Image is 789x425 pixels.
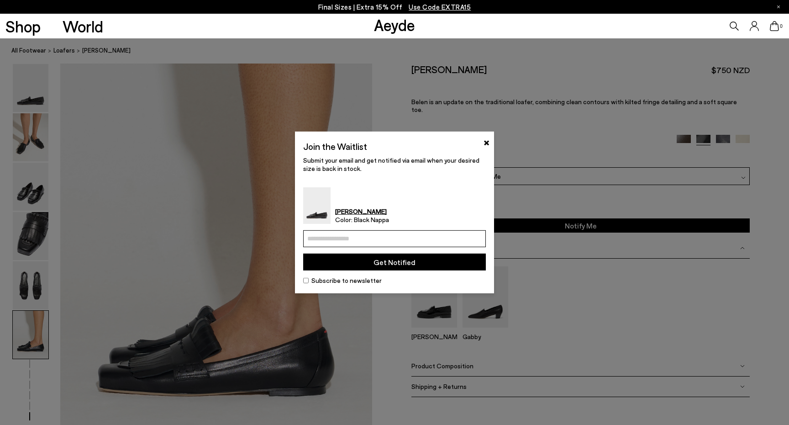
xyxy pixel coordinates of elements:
[303,156,486,173] p: Submit your email and get notified via email when your desired size is back in stock.
[303,276,486,285] label: Subscribe to newsletter
[318,1,471,13] p: Final Sizes | Extra 15% Off
[484,136,489,147] button: ×
[5,18,41,34] a: Shop
[770,21,779,31] a: 0
[303,278,309,283] input: Subscribe to newsletter
[779,24,784,29] span: 0
[374,15,415,34] a: Aeyde
[303,140,367,153] h2: Join the Waitlist
[335,207,389,216] strong: [PERSON_NAME]
[303,187,331,224] img: Belen Tassel Loafers
[303,254,486,271] button: Get Notified
[63,18,103,34] a: World
[409,3,471,11] span: Navigate to /collections/ss25-final-sizes
[335,216,389,224] span: Color: Black Nappa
